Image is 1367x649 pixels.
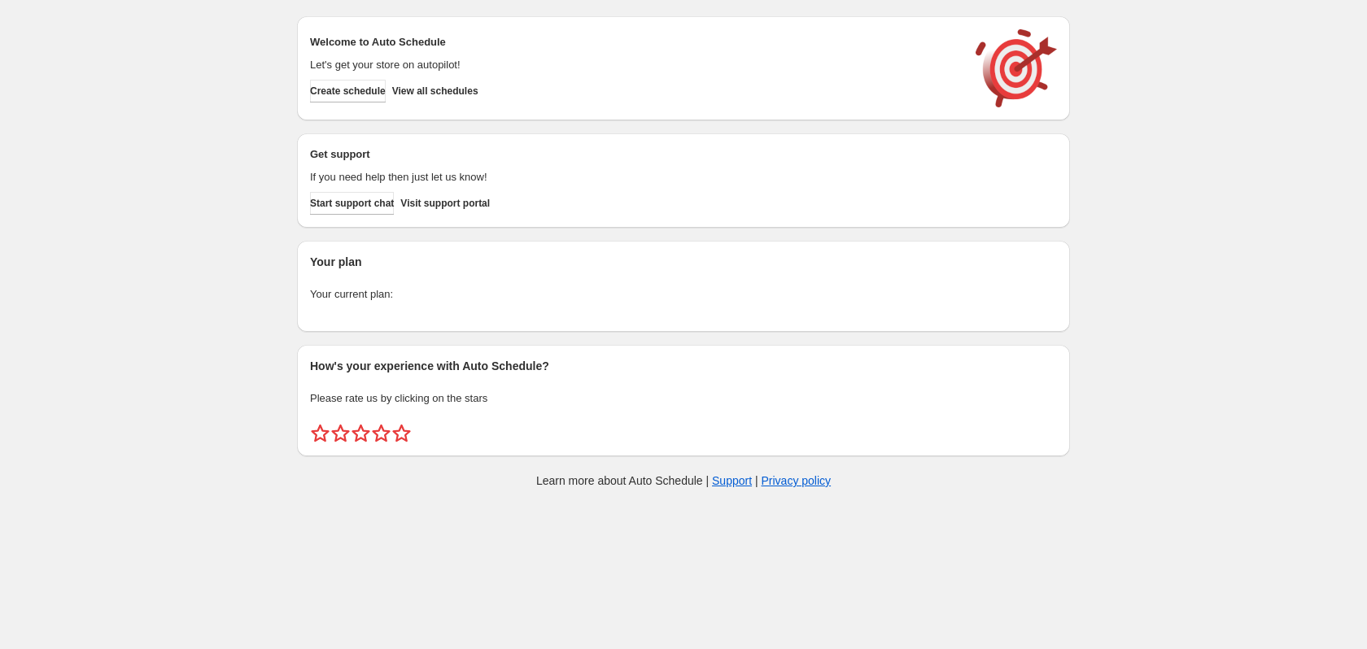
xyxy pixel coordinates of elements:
[392,80,478,102] button: View all schedules
[310,80,386,102] button: Create schedule
[310,192,394,215] a: Start support chat
[310,57,959,73] p: Let's get your store on autopilot!
[536,473,831,489] p: Learn more about Auto Schedule | |
[310,169,959,185] p: If you need help then just let us know!
[310,85,386,98] span: Create schedule
[392,85,478,98] span: View all schedules
[310,146,959,163] h2: Get support
[310,390,1057,407] p: Please rate us by clicking on the stars
[712,474,752,487] a: Support
[310,197,394,210] span: Start support chat
[310,254,1057,270] h2: Your plan
[310,358,1057,374] h2: How's your experience with Auto Schedule?
[400,192,490,215] a: Visit support portal
[310,286,1057,303] p: Your current plan:
[400,197,490,210] span: Visit support portal
[762,474,832,487] a: Privacy policy
[310,34,959,50] h2: Welcome to Auto Schedule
